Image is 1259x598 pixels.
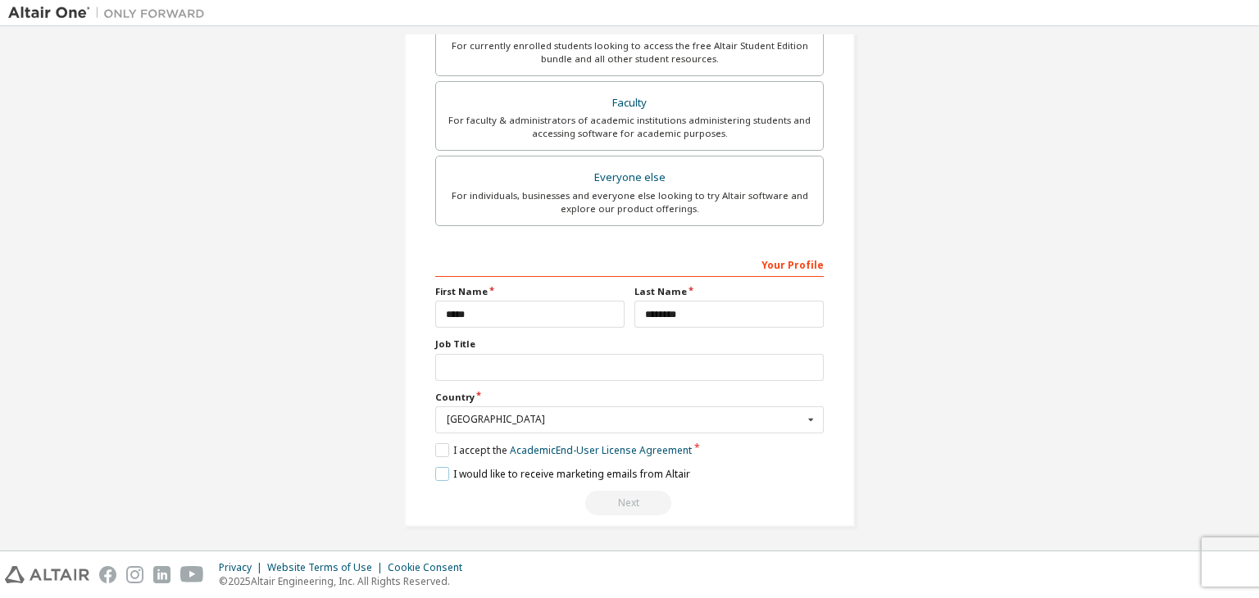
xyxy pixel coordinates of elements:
div: For individuals, businesses and everyone else looking to try Altair software and explore our prod... [446,189,813,215]
p: © 2025 Altair Engineering, Inc. All Rights Reserved. [219,574,472,588]
img: instagram.svg [126,566,143,583]
label: Job Title [435,338,824,351]
img: linkedin.svg [153,566,170,583]
img: youtube.svg [180,566,204,583]
div: Cookie Consent [388,561,472,574]
div: Email already exists [435,491,824,515]
label: I would like to receive marketing emails from Altair [435,467,690,481]
label: I accept the [435,443,692,457]
img: facebook.svg [99,566,116,583]
label: First Name [435,285,625,298]
div: Privacy [219,561,267,574]
div: For faculty & administrators of academic institutions administering students and accessing softwa... [446,114,813,140]
img: altair_logo.svg [5,566,89,583]
div: Website Terms of Use [267,561,388,574]
div: Faculty [446,92,813,115]
div: For currently enrolled students looking to access the free Altair Student Edition bundle and all ... [446,39,813,66]
label: Last Name [634,285,824,298]
img: Altair One [8,5,213,21]
div: Everyone else [446,166,813,189]
div: Your Profile [435,251,824,277]
a: Academic End-User License Agreement [510,443,692,457]
label: Country [435,391,824,404]
div: [GEOGRAPHIC_DATA] [447,415,803,424]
